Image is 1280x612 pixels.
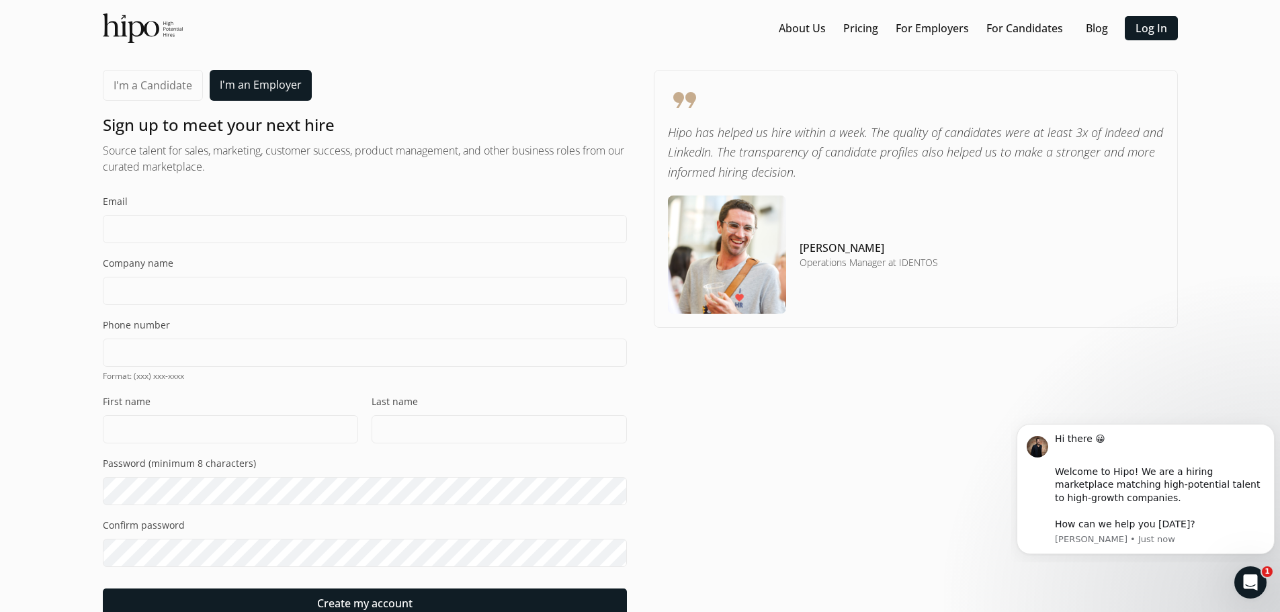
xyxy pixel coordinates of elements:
[1085,20,1107,36] a: Blog
[1234,566,1267,599] iframe: Intercom live chat
[896,20,969,36] a: For Employers
[668,195,786,314] img: testimonial-image
[1262,566,1273,577] span: 1
[800,240,938,256] h4: [PERSON_NAME]
[843,20,878,36] a: Pricing
[103,114,627,136] h1: Sign up to meet your next hire
[103,195,627,208] label: Email
[372,395,627,408] label: Last name
[981,16,1068,40] button: For Candidates
[773,16,831,40] button: About Us
[668,84,1164,116] span: format_quote
[890,16,974,40] button: For Employers
[986,20,1063,36] a: For Candidates
[210,70,312,101] a: I'm an Employer
[103,13,183,43] img: official-logo
[838,16,884,40] button: Pricing
[103,142,627,175] h2: Source talent for sales, marketing, customer success, product management, and other business role...
[103,257,627,270] label: Company name
[800,256,938,269] h5: Operations Manager at IDENTOS
[1075,16,1118,40] button: Blog
[103,70,203,101] a: I'm a Candidate
[103,371,627,382] span: Format: (xxx) xxx-xxxx
[1136,20,1167,36] a: Log In
[103,519,627,532] label: Confirm password
[317,595,413,611] span: Create my account
[103,318,627,332] label: Phone number
[103,457,627,470] label: Password (minimum 8 characters)
[668,123,1164,182] p: Hipo has helped us hire within a week. The quality of candidates were at least 3x of Indeed and L...
[1011,412,1280,562] iframe: Intercom notifications message
[1125,16,1178,40] button: Log In
[779,20,826,36] a: About Us
[103,395,358,408] label: First name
